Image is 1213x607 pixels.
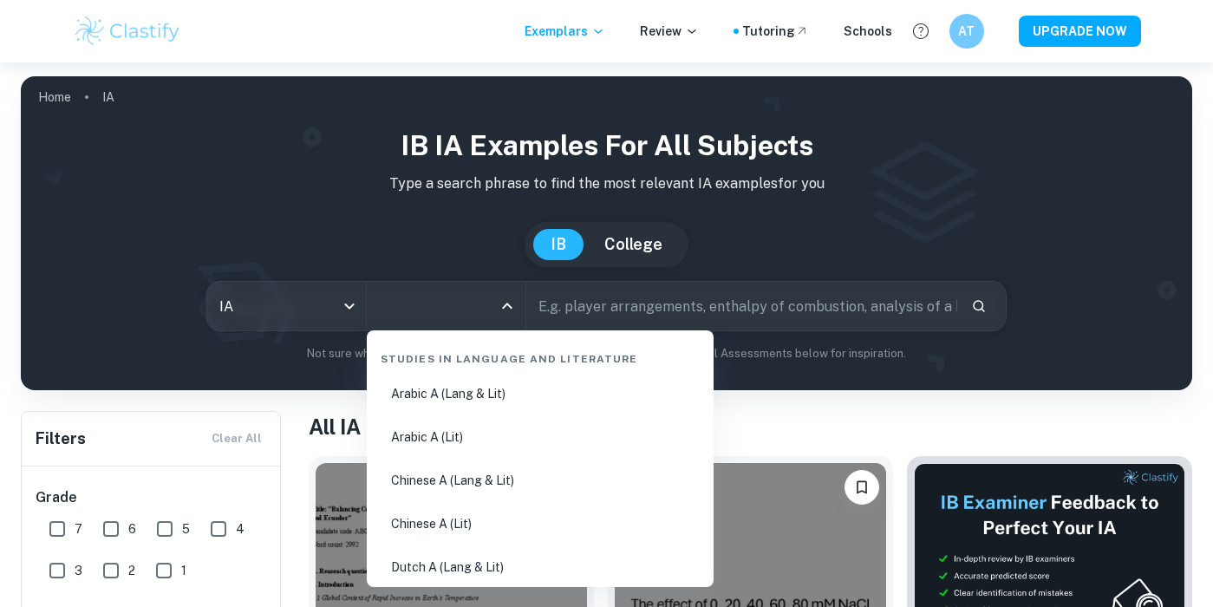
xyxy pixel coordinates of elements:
[374,337,707,374] div: Studies in Language and Literature
[38,85,71,109] a: Home
[742,22,809,41] a: Tutoring
[533,229,584,260] button: IB
[128,519,136,538] span: 6
[1019,16,1141,47] button: UPGRADE NOW
[36,427,86,451] h6: Filters
[949,14,984,49] button: AT
[309,411,1192,442] h1: All IA Examples
[75,561,82,580] span: 3
[102,88,114,107] p: IA
[35,125,1178,166] h1: IB IA examples for all subjects
[374,374,707,414] li: Arabic A (Lang & Lit)
[374,547,707,587] li: Dutch A (Lang & Lit)
[73,14,183,49] img: Clastify logo
[36,487,268,508] h6: Grade
[374,460,707,500] li: Chinese A (Lang & Lit)
[906,16,936,46] button: Help and Feedback
[640,22,699,41] p: Review
[236,519,245,538] span: 4
[128,561,135,580] span: 2
[844,22,892,41] a: Schools
[35,345,1178,362] p: Not sure what to search for? You can always look through our example Internal Assessments below f...
[495,294,519,318] button: Close
[526,282,957,330] input: E.g. player arrangements, enthalpy of combustion, analysis of a big city...
[207,282,366,330] div: IA
[75,519,82,538] span: 7
[374,417,707,457] li: Arabic A (Lit)
[21,76,1192,390] img: profile cover
[964,291,994,321] button: Search
[525,22,605,41] p: Exemplars
[182,519,190,538] span: 5
[35,173,1178,194] p: Type a search phrase to find the most relevant IA examples for you
[374,504,707,544] li: Chinese A (Lit)
[181,561,186,580] span: 1
[587,229,680,260] button: College
[845,470,879,505] button: Bookmark
[956,22,976,41] h6: AT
